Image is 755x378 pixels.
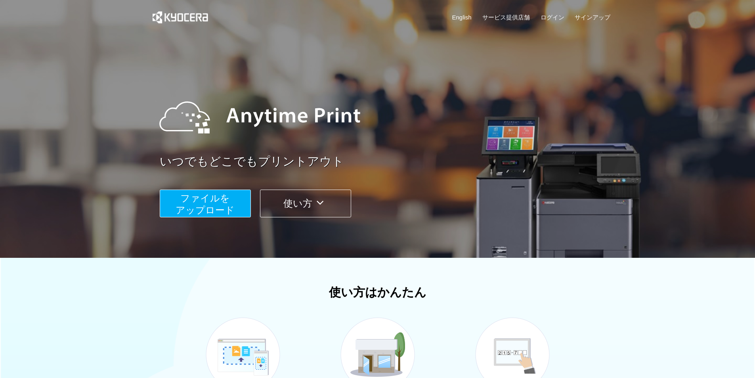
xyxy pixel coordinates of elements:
button: ファイルを​​アップロード [160,190,251,217]
a: サービス提供店舗 [482,13,530,21]
span: ファイルを ​​アップロード [176,193,235,215]
button: 使い方 [260,190,351,217]
a: サインアップ [575,13,610,21]
a: ログイン [541,13,564,21]
a: いつでもどこでもプリントアウト [160,153,615,170]
a: English [452,13,472,21]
